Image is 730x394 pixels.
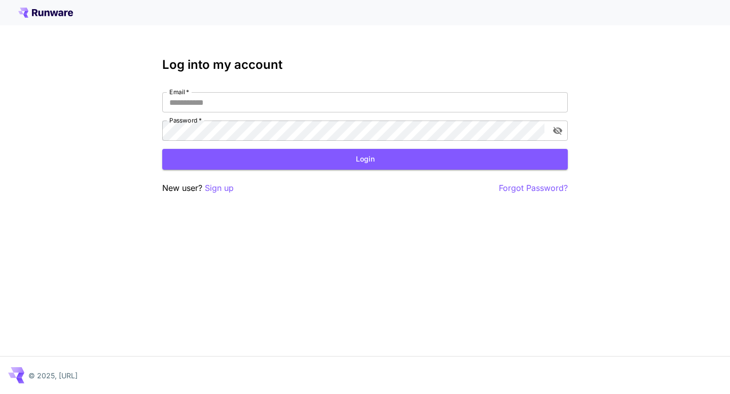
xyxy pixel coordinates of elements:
label: Password [169,116,202,125]
button: Login [162,149,568,170]
h3: Log into my account [162,58,568,72]
button: Sign up [205,182,234,194]
button: Forgot Password? [499,182,568,194]
p: © 2025, [URL] [28,370,78,381]
p: New user? [162,182,234,194]
label: Email [169,88,189,96]
button: toggle password visibility [549,122,567,140]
